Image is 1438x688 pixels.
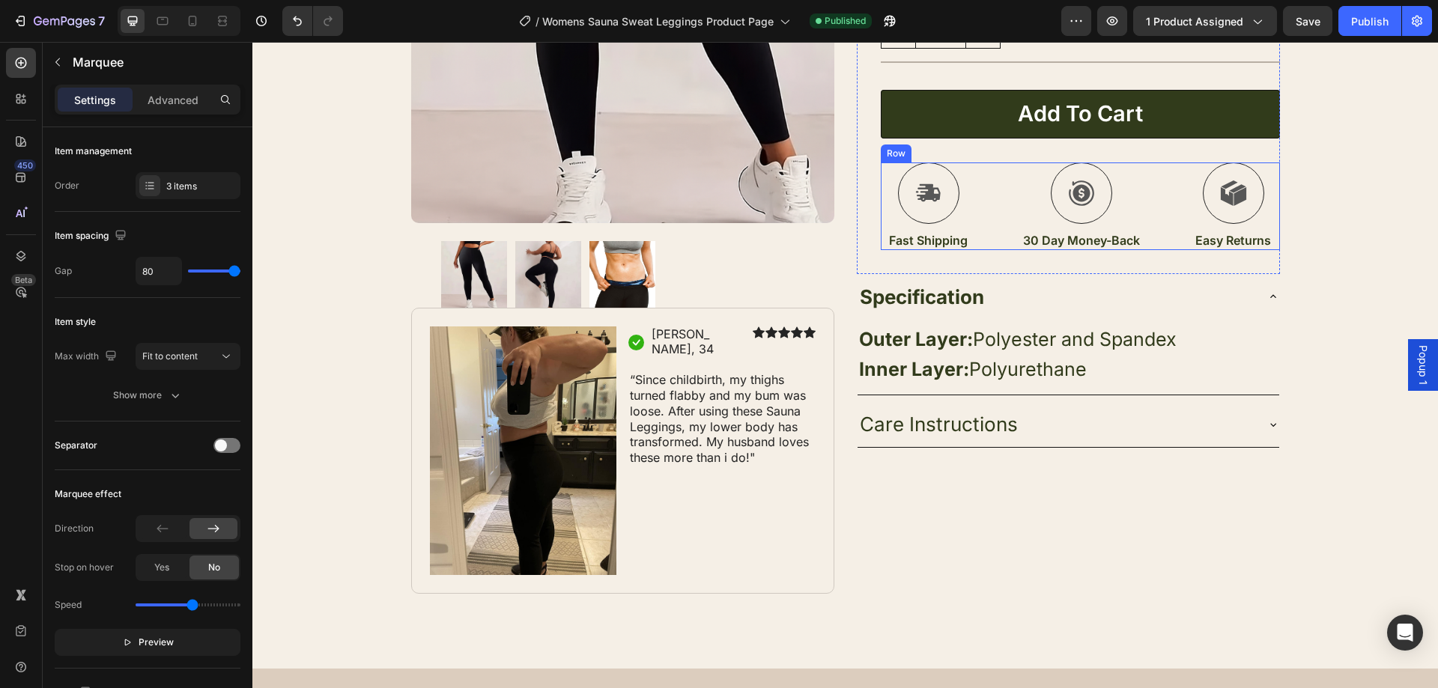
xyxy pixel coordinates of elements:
[943,191,1019,207] p: Easy Returns
[55,264,72,278] div: Gap
[55,522,94,535] div: Direction
[631,105,656,118] div: Row
[607,316,834,338] span: Polyurethane
[1338,6,1401,36] button: Publish
[55,629,240,656] button: Preview
[148,92,198,108] p: Advanced
[55,382,240,409] button: Show more
[252,42,1438,688] iframe: Design area
[377,330,562,424] p: “Since childbirth, my thighs turned flabby and my bum was loose. After using these Sauna Leggings...
[208,561,220,574] span: No
[98,12,105,30] p: 7
[607,316,717,338] strong: Inner Layer:
[771,191,888,207] p: 30 Day Money-Back
[136,343,240,370] button: Fit to content
[55,561,114,574] div: Stop on hover
[55,315,96,329] div: Item style
[765,58,891,86] div: Add to cart
[628,48,1028,97] button: Add to cart
[607,371,765,394] span: Care Instructions
[607,286,924,308] span: Polyester and Spandex
[55,179,79,192] div: Order
[1351,13,1389,29] div: Publish
[178,284,365,534] img: gempages_583634832253256263-2ddd2485-7ae4-428d-88b1-0b4003133f6e.jpg
[73,53,234,71] p: Marquee
[11,274,36,286] div: Beta
[825,14,866,28] span: Published
[139,635,174,650] span: Preview
[399,284,462,316] p: [PERSON_NAME], 34
[536,13,539,29] span: /
[607,286,720,308] strong: Outer Layer:
[1163,303,1178,343] span: Popup 1
[1146,13,1243,29] span: 1 product assigned
[113,388,183,403] div: Show more
[282,6,343,36] div: Undo/Redo
[1133,6,1277,36] button: 1 product assigned
[154,561,169,574] span: Yes
[6,6,112,36] button: 7
[55,347,120,367] div: Max width
[142,350,198,362] span: Fit to content
[166,180,237,193] div: 3 items
[136,258,181,284] input: Auto
[1387,615,1423,651] div: Open Intercom Messenger
[55,226,130,246] div: Item spacing
[542,13,774,29] span: Womens Sauna Sweat Leggings Product Page
[55,598,82,612] div: Speed
[74,92,116,108] p: Settings
[607,243,732,267] strong: Specification
[14,159,36,171] div: 450
[637,191,715,207] p: Fast Shipping
[1296,15,1320,28] span: Save
[55,144,132,158] div: Item management
[1283,6,1332,36] button: Save
[55,487,121,501] div: Marquee effect
[55,439,97,452] div: Separator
